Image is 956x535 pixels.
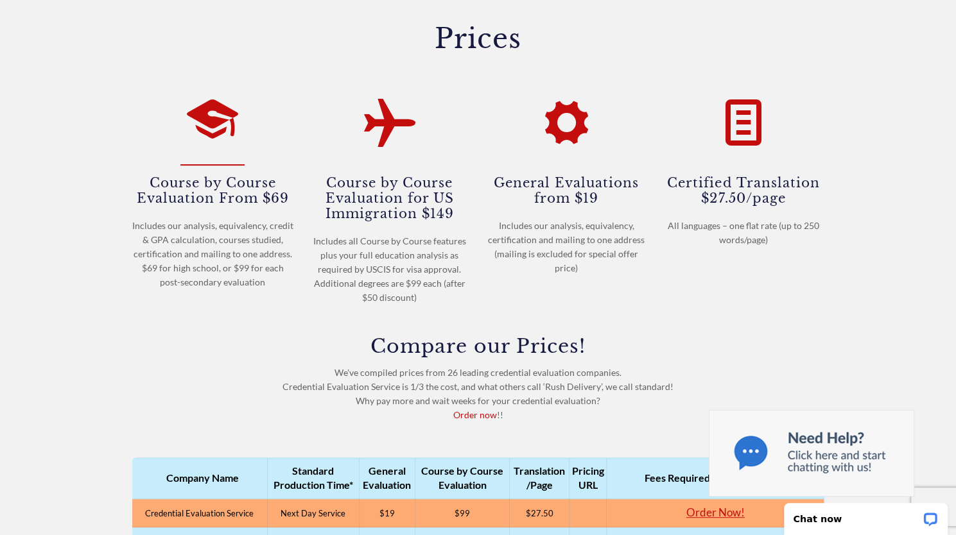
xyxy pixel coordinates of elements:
td: $99 [415,499,510,527]
th: General Evaluation [359,457,415,499]
td: Credential Evaluation Service [132,499,268,527]
h4: Course by Course Evaluation for US Immigration $149 [309,174,471,221]
th: Standard Production Time* [267,457,359,499]
div: Includes our analysis, equivalency, certification and mailing to one address (mailing is excluded... [486,219,648,275]
a: Order Now! [686,505,745,519]
img: Chat now [709,410,914,497]
div: We've compiled prices from 26 leading credential evaluation companies. Credential Evaluation Serv... [132,337,824,422]
h1: Prices [132,25,824,52]
div: All languages – one flat rate (up to 250 words/page) [663,219,824,247]
a: Order now [453,409,497,420]
h4: General Evaluations from $19 [486,174,648,206]
div: Includes our analysis, equivalency, credit & GPA calculation, courses studied, certification and ... [132,219,294,289]
div: Fees Required [607,471,748,485]
th: Course by Course Evaluation [415,457,510,499]
td: $27.50 [510,499,569,527]
th: Pricing URL [569,457,606,499]
h3: Compare our Prices! [132,337,824,356]
td: Next Day Service [267,499,359,527]
div: Company Name [139,471,267,485]
div: Includes all Course by Course features plus your full education analysis as required by USCIS for... [309,234,471,305]
th: Translation /Page [510,457,569,499]
iframe: LiveChat chat widget [776,495,956,535]
h4: Certified Translation $27.50/page [663,174,824,206]
td: $19 [359,499,415,527]
h4: Course by Course Evaluation From $69 [132,174,294,206]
